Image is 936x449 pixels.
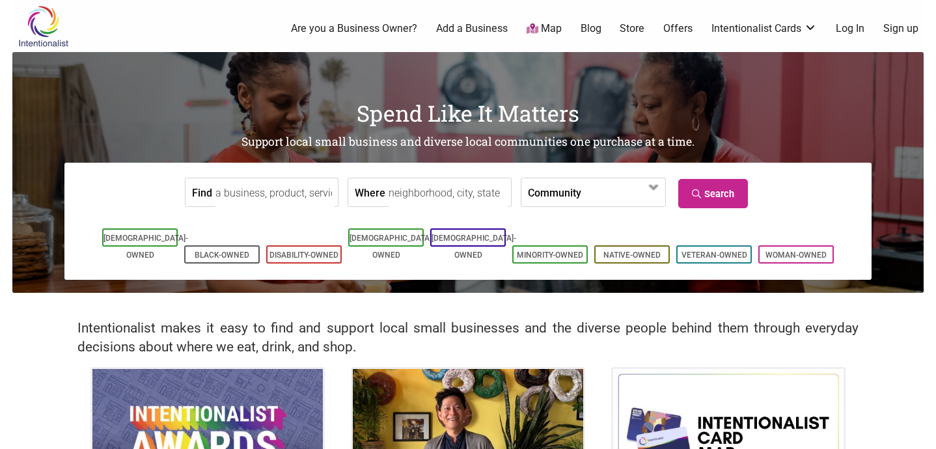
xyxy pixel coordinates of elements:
a: Veteran-Owned [681,251,747,260]
a: Black-Owned [195,251,249,260]
label: Find [192,178,212,206]
a: Disability-Owned [269,251,338,260]
a: Sign up [883,21,918,36]
a: Offers [663,21,693,36]
input: a business, product, service [215,178,335,208]
h2: Support local small business and diverse local communities one purchase at a time. [12,134,924,150]
a: Store [620,21,644,36]
img: Intentionalist [12,5,74,48]
h2: Intentionalist makes it easy to find and support local small businesses and the diverse people be... [77,319,859,357]
label: Where [355,178,385,206]
a: Intentionalist Cards [711,21,817,36]
h1: Spend Like It Matters [12,98,924,129]
a: Are you a Business Owner? [291,21,417,36]
a: Minority-Owned [517,251,583,260]
a: Add a Business [436,21,508,36]
a: [DEMOGRAPHIC_DATA]-Owned [103,234,188,260]
a: Blog [581,21,601,36]
input: neighborhood, city, state [389,178,508,208]
a: Search [678,179,748,208]
a: Map [527,21,562,36]
a: Native-Owned [603,251,661,260]
a: Log In [836,21,864,36]
a: Woman-Owned [765,251,827,260]
label: Community [528,178,581,206]
a: [DEMOGRAPHIC_DATA]-Owned [350,234,434,260]
a: [DEMOGRAPHIC_DATA]-Owned [432,234,516,260]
